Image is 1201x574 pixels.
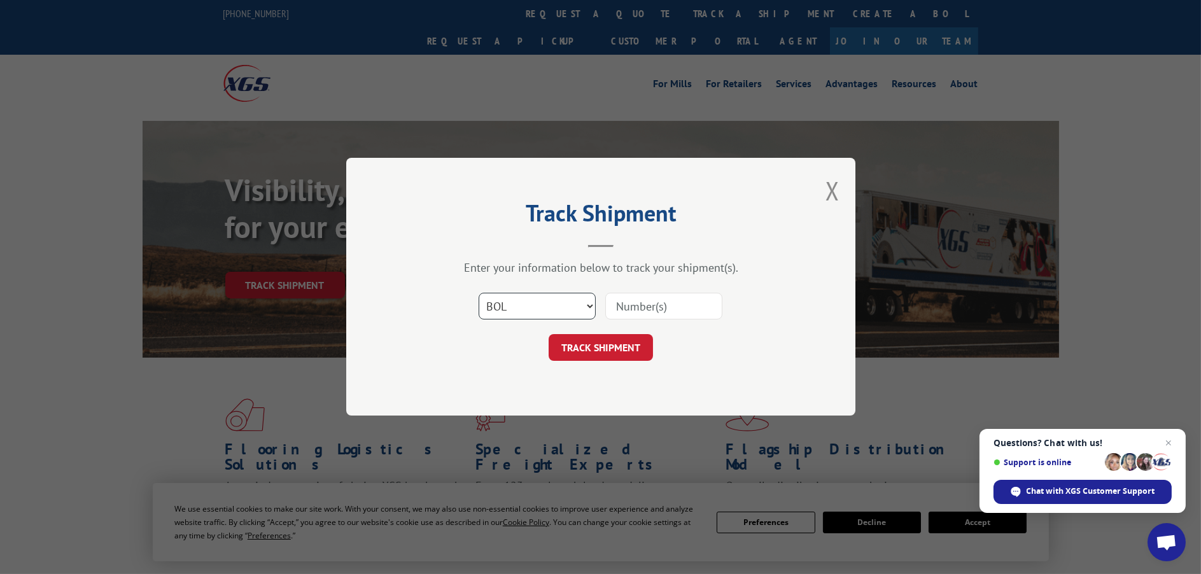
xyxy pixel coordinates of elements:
[549,335,653,361] button: TRACK SHIPMENT
[1027,486,1155,497] span: Chat with XGS Customer Support
[825,174,839,207] button: Close modal
[410,261,792,276] div: Enter your information below to track your shipment(s).
[994,458,1100,467] span: Support is online
[994,480,1172,504] span: Chat with XGS Customer Support
[410,204,792,228] h2: Track Shipment
[605,293,722,320] input: Number(s)
[1148,523,1186,561] a: Open chat
[994,438,1172,448] span: Questions? Chat with us!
